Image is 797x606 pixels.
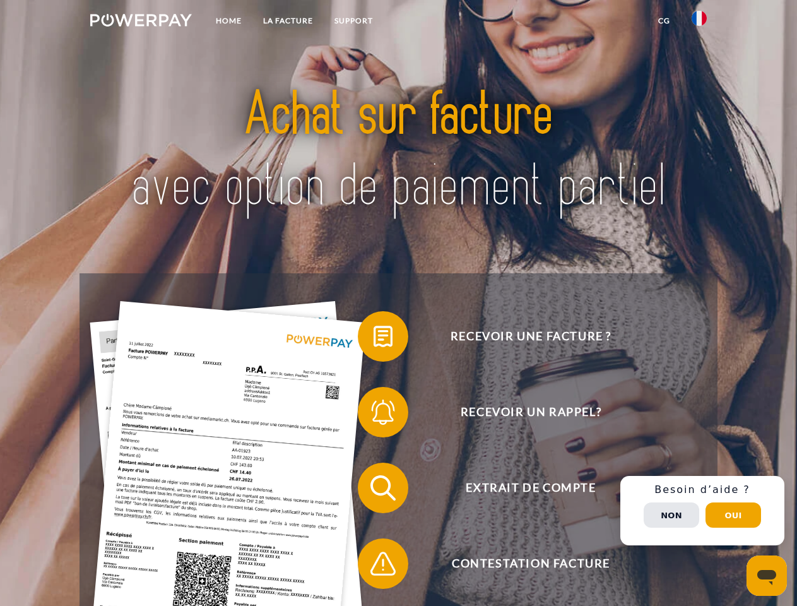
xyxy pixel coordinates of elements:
img: title-powerpay_fr.svg [121,61,676,242]
a: Home [205,9,252,32]
button: Extrait de compte [358,463,686,513]
span: Extrait de compte [376,463,685,513]
img: fr [692,11,707,26]
div: Schnellhilfe [620,476,784,545]
h3: Besoin d’aide ? [628,484,777,496]
a: LA FACTURE [252,9,324,32]
button: Oui [705,502,761,528]
img: qb_bill.svg [367,321,399,352]
button: Recevoir une facture ? [358,311,686,362]
button: Non [644,502,699,528]
button: Recevoir un rappel? [358,387,686,437]
span: Contestation Facture [376,538,685,589]
img: qb_bell.svg [367,396,399,428]
iframe: Bouton de lancement de la fenêtre de messagerie [747,555,787,596]
img: logo-powerpay-white.svg [90,14,192,27]
img: qb_search.svg [367,472,399,504]
span: Recevoir un rappel? [376,387,685,437]
a: Support [324,9,384,32]
img: qb_warning.svg [367,548,399,579]
button: Contestation Facture [358,538,686,589]
span: Recevoir une facture ? [376,311,685,362]
a: CG [647,9,681,32]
